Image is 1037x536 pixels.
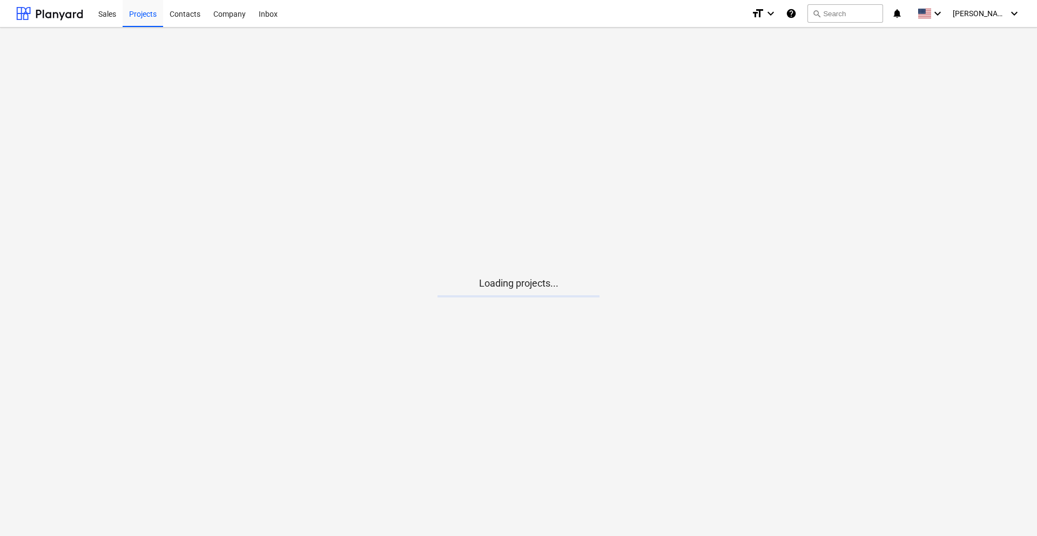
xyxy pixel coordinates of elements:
i: keyboard_arrow_down [1008,7,1021,20]
span: [PERSON_NAME] [953,9,1007,18]
i: keyboard_arrow_down [764,7,777,20]
i: format_size [751,7,764,20]
span: search [812,9,821,18]
button: Search [807,4,883,23]
i: keyboard_arrow_down [931,7,944,20]
p: Loading projects... [437,277,600,290]
i: Knowledge base [786,7,797,20]
i: notifications [892,7,903,20]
